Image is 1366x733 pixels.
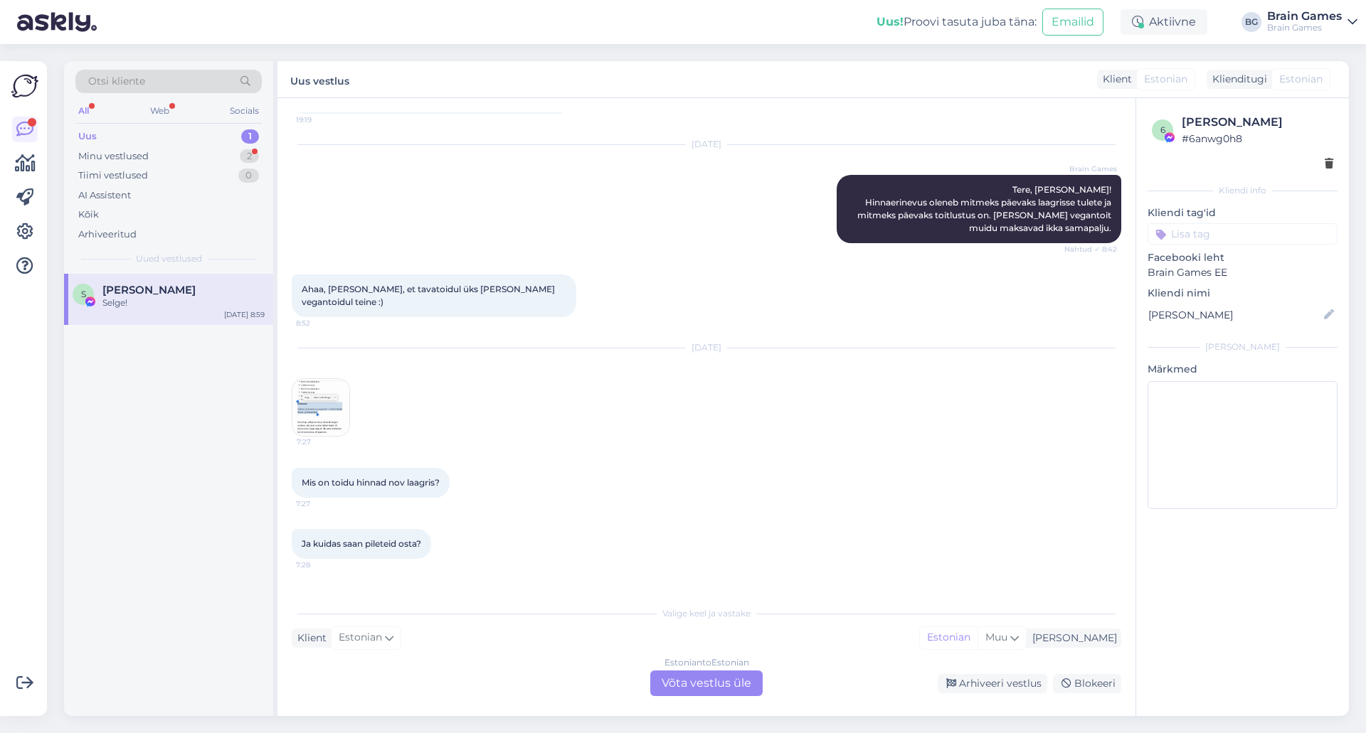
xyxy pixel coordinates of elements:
span: Otsi kliente [88,74,145,89]
div: 0 [238,168,259,183]
span: 7:28 [296,560,349,570]
div: Blokeeri [1053,674,1121,693]
span: 7:27 [297,437,350,447]
div: Minu vestlused [78,149,149,164]
div: [PERSON_NAME] [1027,631,1117,646]
span: Sandra Sommer [102,284,196,296]
span: 8:52 [296,318,349,328]
div: Web [147,102,172,120]
div: BG [1241,12,1261,32]
div: All [75,102,92,120]
label: Uus vestlus [290,70,349,89]
a: Brain GamesBrain Games [1267,11,1357,33]
div: Brain Games [1267,22,1342,33]
div: Aktiivne [1121,9,1207,35]
p: Facebooki leht [1148,250,1338,265]
input: Lisa tag [1148,223,1338,245]
span: Ahaa, [PERSON_NAME], et tavatoidul üks [PERSON_NAME] vegantoidul teine :) [302,284,557,307]
span: Brain Games [1064,164,1117,174]
span: Ja kuidas saan pileteid osta? [302,538,421,549]
div: Klient [1097,72,1132,87]
b: Uus! [877,15,904,28]
div: [PERSON_NAME] [1148,341,1338,353]
div: Uus [78,129,97,144]
span: Muu [985,631,1007,643]
span: Uued vestlused [136,252,202,265]
p: Kliendi nimi [1148,286,1338,301]
div: [DATE] 8:59 [224,309,265,320]
div: Valige keel ja vastake [292,607,1121,620]
span: S [81,289,86,299]
div: AI Assistent [78,188,131,203]
div: [DATE] [292,341,1121,354]
span: Nähtud ✓ 8:42 [1064,244,1117,255]
div: Proovi tasuta juba täna: [877,14,1037,31]
span: 19:19 [296,114,349,125]
div: Selge! [102,296,265,309]
span: Mis on toidu hinnad nov laagris? [302,477,440,488]
div: [PERSON_NAME] [1182,114,1333,131]
button: Emailid [1042,9,1103,36]
div: [DATE] [292,583,1121,596]
p: Kliendi tag'id [1148,205,1338,220]
span: Estonian [339,630,382,646]
div: Kõik [78,208,99,222]
img: Askly Logo [11,73,38,100]
div: Estonian to Estonian [665,656,749,669]
p: Märkmed [1148,362,1338,377]
div: Kliendi info [1148,184,1338,197]
span: Estonian [1144,72,1187,87]
div: [DATE] [292,138,1121,151]
span: 7:27 [296,498,349,509]
p: Brain Games EE [1148,265,1338,280]
div: # 6anwg0h8 [1182,131,1333,146]
div: Estonian [920,627,978,648]
img: Attachment [292,379,349,436]
div: Klient [292,631,327,646]
div: 1 [241,129,259,144]
div: Tiimi vestlused [78,168,148,183]
span: Estonian [1279,72,1323,87]
div: Socials [227,102,262,120]
span: 6 [1160,124,1165,135]
div: 2 [240,149,259,164]
div: Arhiveeri vestlus [938,674,1047,693]
div: Võta vestlus üle [650,670,763,696]
div: Brain Games [1267,11,1342,22]
div: Klienditugi [1207,72,1267,87]
div: Arhiveeritud [78,228,137,242]
input: Lisa nimi [1148,307,1321,323]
